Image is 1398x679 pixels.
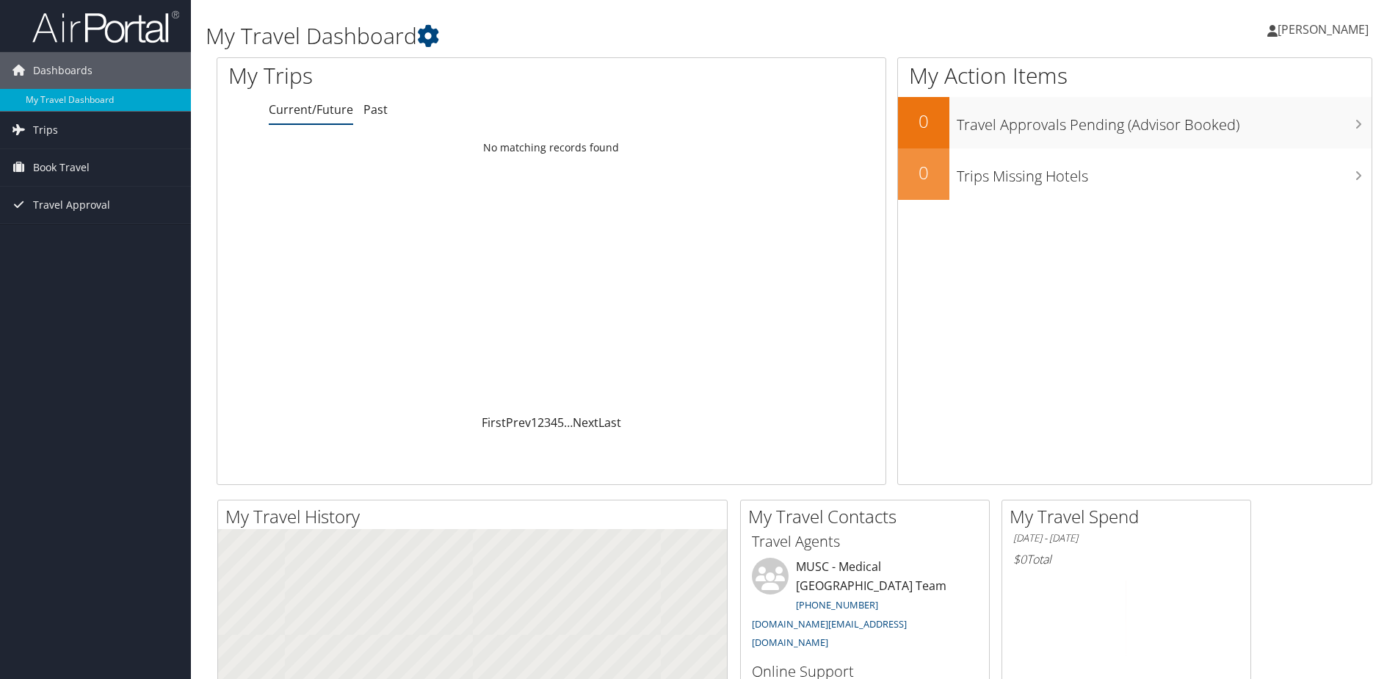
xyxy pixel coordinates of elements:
[898,60,1372,91] h1: My Action Items
[564,414,573,431] span: …
[544,414,551,431] a: 3
[957,107,1372,135] h3: Travel Approvals Pending (Advisor Booked)
[1013,531,1239,545] h6: [DATE] - [DATE]
[1013,551,1239,567] h6: Total
[748,504,989,529] h2: My Travel Contacts
[363,101,388,118] a: Past
[551,414,557,431] a: 4
[32,10,179,44] img: airportal-logo.png
[598,414,621,431] a: Last
[1010,504,1250,529] h2: My Travel Spend
[1013,551,1026,567] span: $0
[33,187,110,223] span: Travel Approval
[898,97,1372,148] a: 0Travel Approvals Pending (Advisor Booked)
[269,101,353,118] a: Current/Future
[33,149,90,186] span: Book Travel
[898,109,949,134] h2: 0
[573,414,598,431] a: Next
[557,414,564,431] a: 5
[1278,21,1369,37] span: [PERSON_NAME]
[796,598,878,611] a: [PHONE_NUMBER]
[752,617,907,650] a: [DOMAIN_NAME][EMAIL_ADDRESS][DOMAIN_NAME]
[531,414,537,431] a: 1
[1267,7,1383,51] a: [PERSON_NAME]
[225,504,727,529] h2: My Travel History
[228,60,596,91] h1: My Trips
[745,558,985,655] li: MUSC - Medical [GEOGRAPHIC_DATA] Team
[33,112,58,148] span: Trips
[957,159,1372,187] h3: Trips Missing Hotels
[506,414,531,431] a: Prev
[206,21,990,51] h1: My Travel Dashboard
[33,52,93,89] span: Dashboards
[898,160,949,185] h2: 0
[898,148,1372,200] a: 0Trips Missing Hotels
[537,414,544,431] a: 2
[482,414,506,431] a: First
[752,531,978,552] h3: Travel Agents
[217,134,885,161] td: No matching records found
